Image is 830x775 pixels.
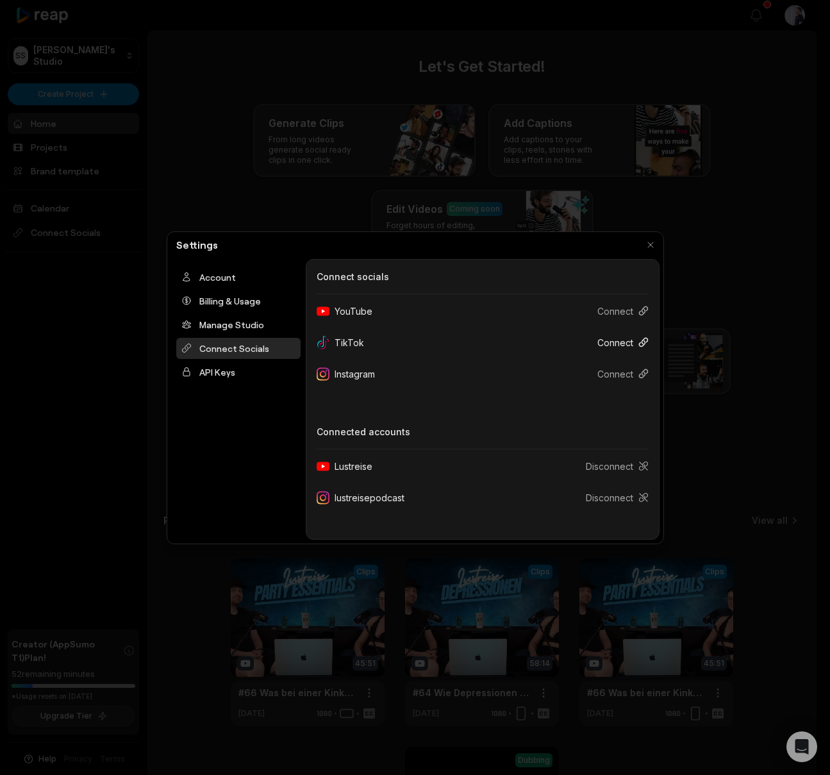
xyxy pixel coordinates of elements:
div: TikTok [317,331,374,354]
div: YouTube [317,299,383,323]
h3: Connected accounts [317,425,649,438]
div: Connect Socials [176,338,301,359]
div: Account [176,267,301,288]
div: Billing & Usage [176,290,301,312]
button: Disconnect [576,454,649,478]
h3: Connect socials [317,270,649,283]
div: Lustreise [317,454,383,478]
div: Manage Studio [176,314,301,335]
button: Connect [587,331,649,354]
div: lustreisepodcast [317,486,415,510]
button: Connect [587,362,649,386]
div: Instagram [317,362,385,386]
h2: Settings [171,237,223,253]
button: Disconnect [576,486,649,510]
div: API Keys [176,362,301,383]
button: Connect [587,299,649,323]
